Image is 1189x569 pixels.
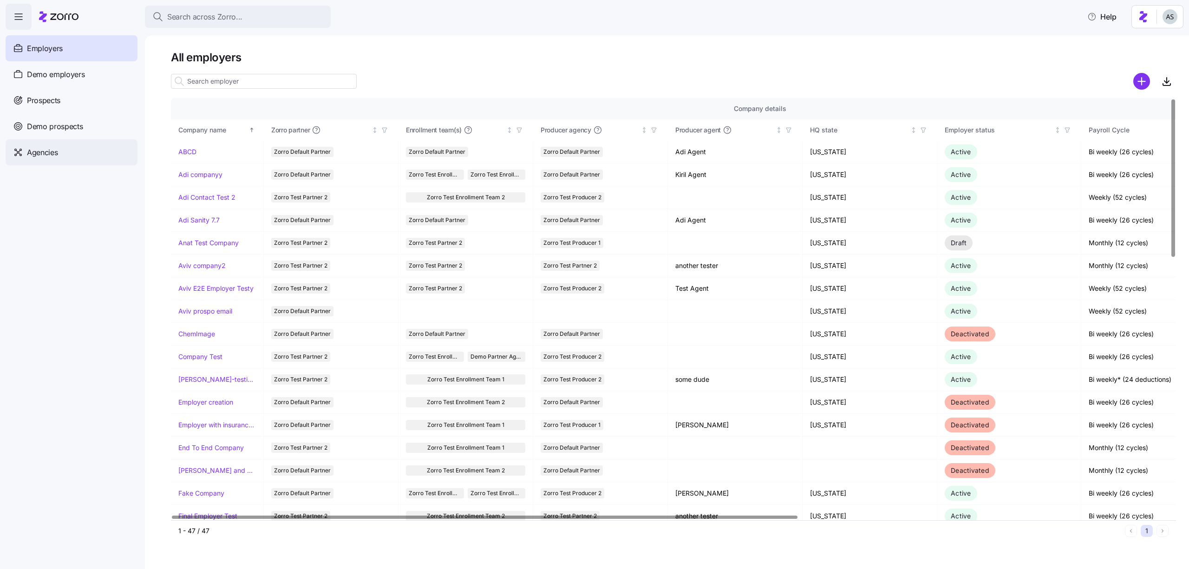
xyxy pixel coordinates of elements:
a: Demo prospects [6,113,137,139]
span: Active [951,262,971,269]
td: [PERSON_NAME] [668,414,803,437]
th: Zorro partnerNot sorted [264,119,399,141]
span: Zorro Test Partner 2 [274,283,327,294]
span: Demo prospects [27,121,83,132]
span: Active [951,148,971,156]
span: Zorro Default Partner [409,329,465,339]
a: Employers [6,35,137,61]
td: Test Agent [668,277,803,300]
a: Adi Contact Test 2 [178,193,235,202]
a: Fake Company [178,489,224,498]
span: Zorro Default Partner [409,147,465,157]
div: Not sorted [776,127,782,133]
span: Zorro Test Producer 2 [543,283,601,294]
span: Zorro Default Partner [409,215,465,225]
input: Search employer [171,74,357,89]
th: HQ stateNot sorted [803,119,937,141]
span: Active [951,489,971,497]
span: Zorro Test Partner 2 [274,261,327,271]
a: ABCD [178,147,196,157]
span: Zorro Default Partner [543,170,600,180]
span: Zorro Default Partner [543,215,600,225]
span: Zorro Default Partner [274,306,331,316]
td: [US_STATE] [803,346,937,368]
a: Agencies [6,139,137,165]
a: Final Employer Test [178,511,237,521]
span: Zorro Test Producer 2 [543,374,601,385]
th: Employer statusNot sorted [937,119,1081,141]
td: Adi Agent [668,141,803,164]
span: Zorro Default Partner [543,147,600,157]
td: [US_STATE] [803,505,937,528]
div: Sorted ascending [248,127,255,133]
span: Deactivated [951,466,989,474]
span: Zorro Test Partner 2 [274,511,327,521]
span: Zorro Test Partner 2 [274,443,327,453]
span: Zorro Test Producer 1 [543,420,601,430]
span: Zorro Default Partner [274,420,331,430]
div: Not sorted [910,127,917,133]
td: [US_STATE] [803,164,937,186]
span: Zorro Test Enrollment Team 2 [427,192,505,203]
span: Zorro partner [271,125,310,135]
th: Producer agencyNot sorted [533,119,668,141]
button: Next page [1156,525,1169,537]
td: [US_STATE] [803,255,937,277]
span: Zorro Test Producer 2 [543,488,601,498]
span: Zorro Default Partner [274,329,331,339]
span: Zorro Test Partner 2 [409,238,462,248]
div: Not sorted [1054,127,1061,133]
td: Kiril Agent [668,164,803,186]
span: Active [951,284,971,292]
span: Zorro Test Enrollment Team 2 [427,465,505,476]
td: [US_STATE] [803,300,937,323]
a: ChemImage [178,329,215,339]
a: Demo employers [6,61,137,87]
span: Producer agent [675,125,721,135]
span: Active [951,512,971,520]
span: Zorro Test Partner 2 [274,238,327,248]
th: Company nameSorted ascending [171,119,264,141]
td: [US_STATE] [803,186,937,209]
td: [US_STATE] [803,232,937,255]
a: [PERSON_NAME] and ChemImage [178,466,256,475]
div: HQ state [810,125,908,135]
span: Zorro Test Producer 1 [543,238,601,248]
span: Zorro Test Enrollment Team 1 [427,374,504,385]
span: Zorro Test Enrollment Team 2 [427,511,505,521]
div: Employer status [945,125,1052,135]
span: Zorro Test Partner 2 [274,374,327,385]
div: Payroll Cycle [1089,125,1187,135]
a: Adi companyy [178,170,222,179]
button: Previous page [1125,525,1137,537]
a: Employer with insurance problems [178,420,256,430]
div: Not sorted [506,127,513,133]
span: Zorro Test Enrollment Team 2 [409,352,461,362]
span: Zorro Default Partner [274,170,331,180]
h1: All employers [171,50,1176,65]
span: Draft [951,239,967,247]
span: Zorro Default Partner [543,397,600,407]
a: Adi Sanity 7.7 [178,216,220,225]
img: c4d3a52e2a848ea5f7eb308790fba1e4 [1163,9,1177,24]
span: Zorro Test Enrollment Team 2 [409,170,461,180]
button: 1 [1141,525,1153,537]
span: Zorro Test Partner 2 [409,283,462,294]
div: Not sorted [641,127,647,133]
th: Producer agentNot sorted [668,119,803,141]
td: [US_STATE] [803,482,937,505]
span: Zorro Test Partner 2 [274,192,327,203]
div: 1 - 47 / 47 [178,526,1121,536]
svg: add icon [1133,73,1150,90]
a: Prospects [6,87,137,113]
td: Adi Agent [668,209,803,232]
a: End To End Company [178,443,244,452]
span: Prospects [27,95,60,106]
span: Zorro Test Enrollment Team 1 [470,488,523,498]
span: Zorro Test Partner 2 [543,511,597,521]
span: Zorro Default Partner [274,488,331,498]
span: Zorro Default Partner [274,147,331,157]
span: Help [1087,11,1117,22]
td: another tester [668,255,803,277]
span: Agencies [27,147,58,158]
